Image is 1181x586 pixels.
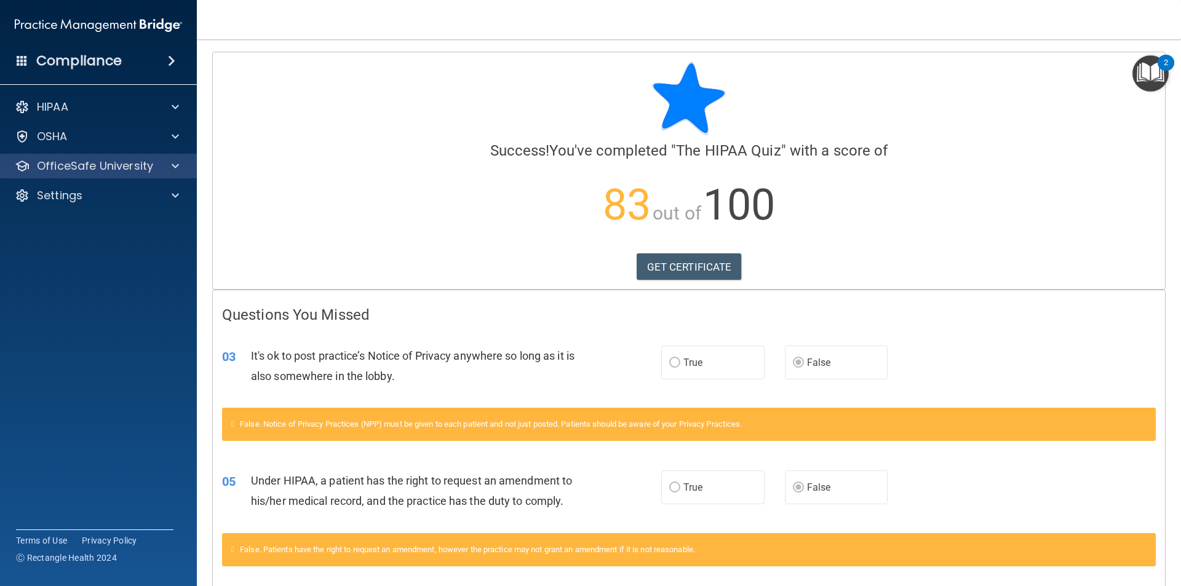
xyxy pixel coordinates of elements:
a: GET CERTIFICATE [637,253,742,280]
span: Under HIPAA, a patient has the right to request an amendment to his/her medical record, and the p... [251,474,572,507]
h4: Compliance [36,52,122,69]
span: 100 [703,180,775,230]
span: False [807,481,831,493]
input: False [793,358,804,368]
span: 05 [222,474,236,489]
span: Ⓒ Rectangle Health 2024 [16,552,117,564]
h4: You've completed " " with a score of [222,143,1156,159]
iframe: Drift Widget Chat Controller [1119,501,1166,548]
span: False. Patients have the right to request an amendment, however the practice may not grant an ame... [240,545,695,554]
p: OfficeSafe University [37,159,153,173]
span: 03 [222,349,236,364]
span: It's ok to post practice’s Notice of Privacy anywhere so long as it is also somewhere in the lobby. [251,349,575,382]
span: out of [653,202,701,224]
img: PMB logo [15,13,182,38]
a: Terms of Use [16,534,67,547]
a: Settings [15,188,179,203]
span: True [683,481,702,493]
h4: Questions You Missed [222,307,1156,323]
p: OSHA [37,129,68,144]
span: The HIPAA Quiz [676,142,781,159]
span: False [807,357,831,368]
span: 83 [603,180,651,230]
input: True [669,483,680,493]
a: OSHA [15,129,179,144]
a: Privacy Policy [82,534,137,547]
button: Open Resource Center, 2 new notifications [1132,55,1169,92]
input: False [793,483,804,493]
span: False. Notice of Privacy Practices (NPP) must be given to each patient and not just posted. Patie... [240,419,742,429]
div: 2 [1164,63,1168,79]
span: Success! [490,142,550,159]
img: blue-star-rounded.9d042014.png [652,61,726,135]
p: HIPAA [37,100,68,114]
a: HIPAA [15,100,179,114]
span: True [683,357,702,368]
p: Settings [37,188,82,203]
a: OfficeSafe University [15,159,179,173]
input: True [669,358,680,368]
